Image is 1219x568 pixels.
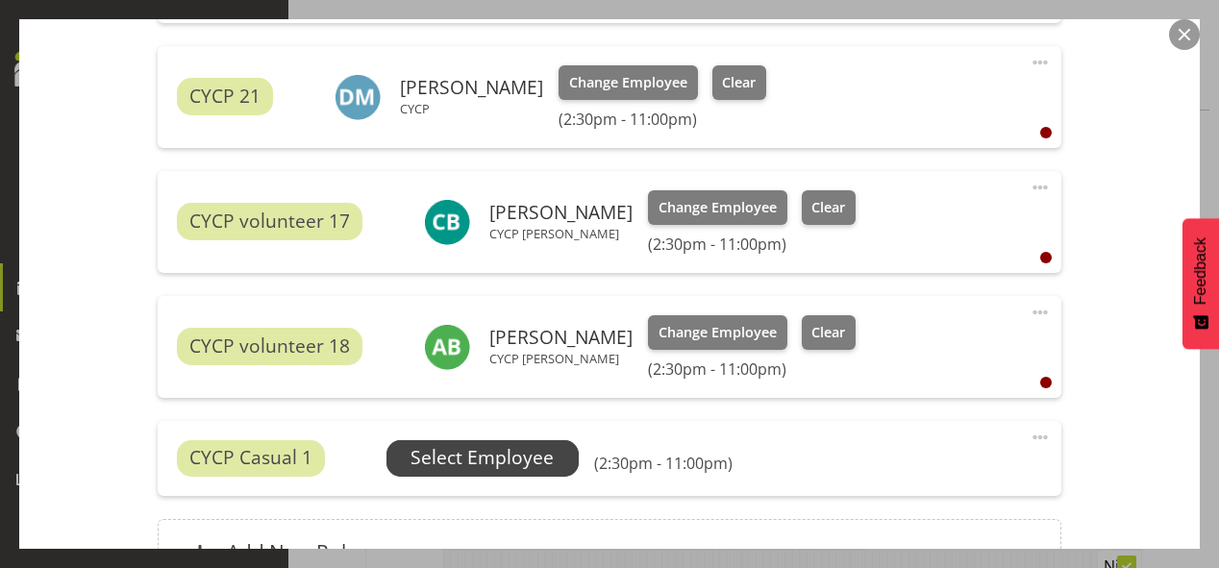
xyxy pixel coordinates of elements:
[400,101,543,116] p: CYCP
[559,110,766,129] h6: (2:30pm - 11:00pm)
[569,72,687,93] span: Change Employee
[1192,237,1209,305] span: Feedback
[811,197,845,218] span: Clear
[424,199,470,245] img: charlotte-bottcher11626.jpg
[559,65,698,100] button: Change Employee
[424,324,470,370] img: amelie-brandt11629.jpg
[1040,252,1052,263] div: User is clocked out
[659,322,777,343] span: Change Employee
[227,539,358,564] h6: Add New Role
[1182,218,1219,349] button: Feedback - Show survey
[1040,127,1052,138] div: User is clocked out
[802,315,857,350] button: Clear
[648,315,787,350] button: Change Employee
[489,226,633,241] p: CYCP [PERSON_NAME]
[189,444,312,472] span: CYCP Casual 1
[811,322,845,343] span: Clear
[335,74,381,120] img: dion-mccormick3685.jpg
[410,444,554,472] span: Select Employee
[189,208,350,235] span: CYCP volunteer 17
[648,190,787,225] button: Change Employee
[659,197,777,218] span: Change Employee
[1040,377,1052,388] div: User is clocked out
[648,359,856,379] h6: (2:30pm - 11:00pm)
[648,235,856,254] h6: (2:30pm - 11:00pm)
[722,72,756,93] span: Clear
[489,202,633,223] h6: [PERSON_NAME]
[489,327,633,348] h6: [PERSON_NAME]
[189,333,350,360] span: CYCP volunteer 18
[802,190,857,225] button: Clear
[489,351,633,366] p: CYCP [PERSON_NAME]
[400,77,543,98] h6: [PERSON_NAME]
[189,83,261,111] span: CYCP 21
[712,65,767,100] button: Clear
[594,454,733,473] h6: (2:30pm - 11:00pm)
